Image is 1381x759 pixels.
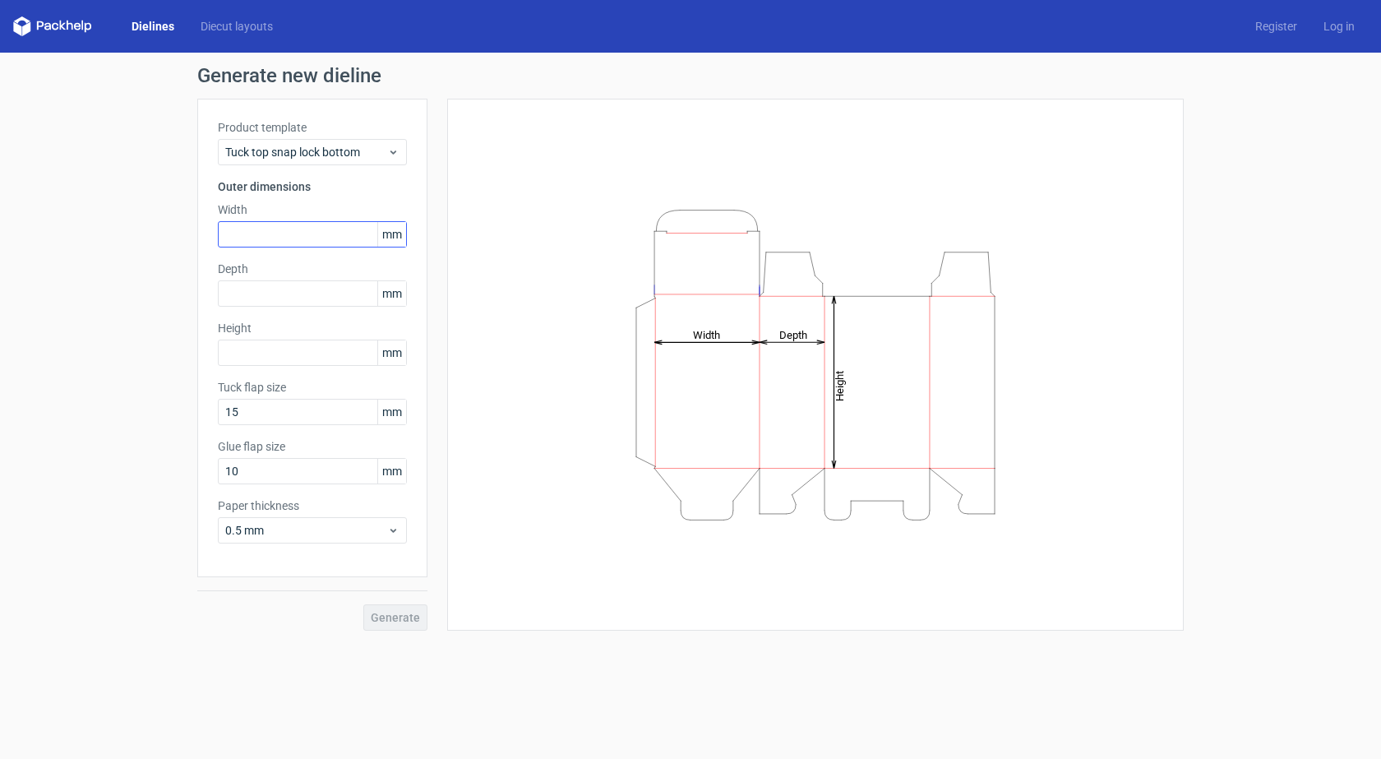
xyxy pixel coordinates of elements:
label: Paper thickness [218,498,407,514]
span: mm [377,222,406,247]
h3: Outer dimensions [218,178,407,195]
a: Diecut layouts [187,18,286,35]
tspan: Height [834,370,846,400]
span: 0.5 mm [225,522,387,539]
span: mm [377,459,406,484]
label: Width [218,201,407,218]
a: Log in [1310,18,1368,35]
span: mm [377,281,406,306]
a: Register [1242,18,1310,35]
span: mm [377,340,406,365]
tspan: Depth [779,328,807,340]
span: mm [377,400,406,424]
label: Tuck flap size [218,379,407,396]
label: Product template [218,119,407,136]
tspan: Width [693,328,720,340]
a: Dielines [118,18,187,35]
label: Glue flap size [218,438,407,455]
label: Depth [218,261,407,277]
label: Height [218,320,407,336]
span: Tuck top snap lock bottom [225,144,387,160]
h1: Generate new dieline [197,66,1184,86]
